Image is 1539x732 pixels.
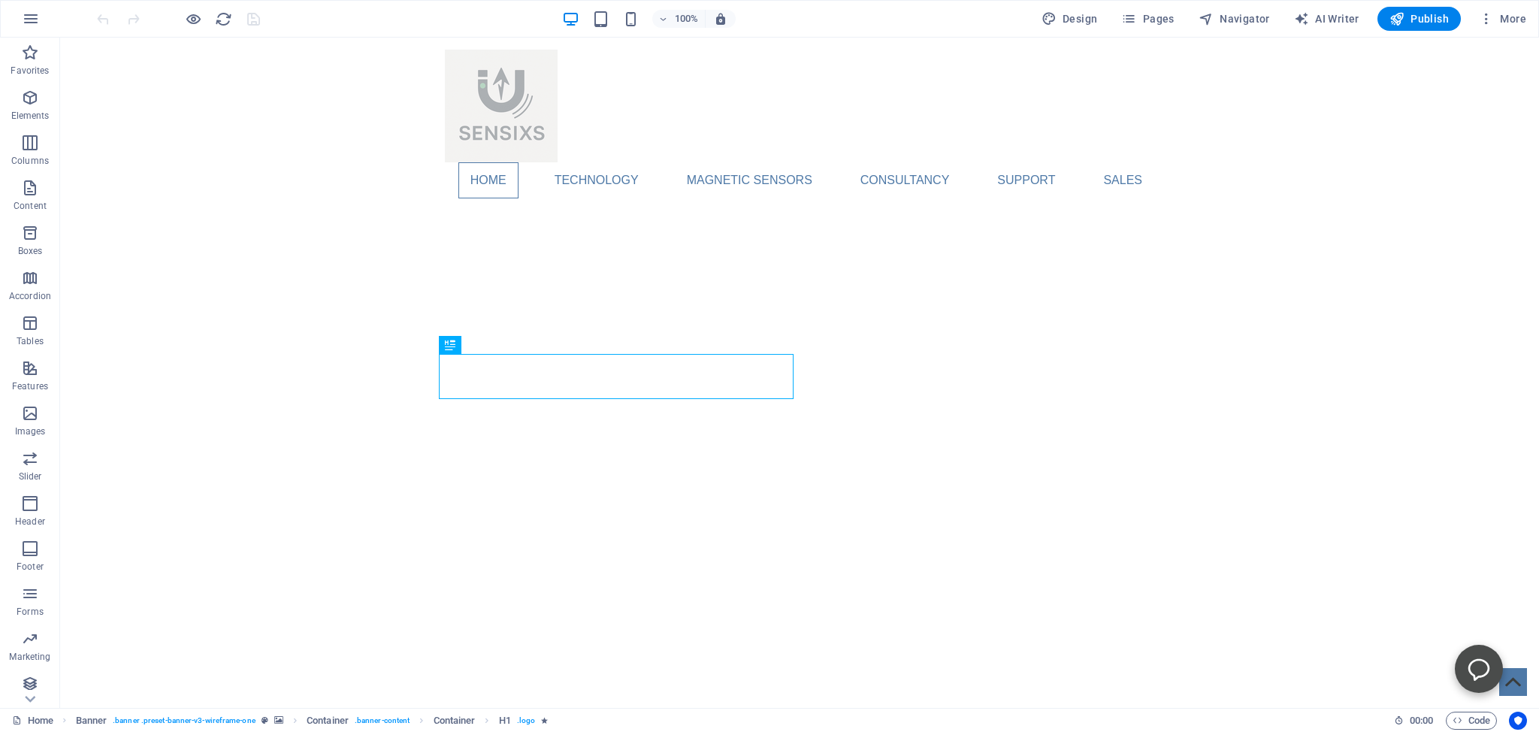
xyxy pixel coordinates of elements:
button: Code [1446,712,1497,730]
span: Design [1042,11,1098,26]
i: Reload page [215,11,232,28]
a: Click to cancel selection. Double-click to open Pages [12,712,53,730]
div: Design (Ctrl+Alt+Y) [1036,7,1104,31]
h6: 100% [675,10,699,28]
span: . banner-content [355,712,410,730]
button: Pages [1115,7,1180,31]
p: Features [12,380,48,392]
span: Click to select. Double-click to edit [434,712,476,730]
p: Elements [11,110,50,122]
button: AI Writer [1288,7,1365,31]
button: Click here to leave preview mode and continue editing [184,10,202,28]
span: Pages [1121,11,1174,26]
p: Columns [11,155,49,167]
button: reload [214,10,232,28]
span: Click to select. Double-click to edit [76,712,107,730]
p: Forms [17,606,44,618]
span: Click to select. Double-click to edit [307,712,349,730]
p: Accordion [9,290,51,302]
button: 100% [652,10,706,28]
span: Code [1453,712,1490,730]
i: Element contains an animation [541,716,548,724]
i: This element contains a background [274,716,283,724]
span: 00 00 [1410,712,1433,730]
span: More [1479,11,1526,26]
button: Navigator [1193,7,1276,31]
button: More [1473,7,1532,31]
p: Images [15,425,46,437]
nav: breadcrumb [76,712,549,730]
button: Usercentrics [1509,712,1527,730]
span: . logo [517,712,535,730]
p: Tables [17,335,44,347]
h6: Session time [1394,712,1434,730]
i: On resize automatically adjust zoom level to fit chosen device. [714,12,727,26]
p: Content [14,200,47,212]
p: Slider [19,470,42,482]
button: Open chatbot window [1395,607,1443,655]
span: Publish [1389,11,1449,26]
p: Footer [17,561,44,573]
button: Publish [1377,7,1461,31]
button: Design [1036,7,1104,31]
p: Boxes [18,245,43,257]
p: Marketing [9,651,50,663]
span: . banner .preset-banner-v3-wireframe-one [113,712,255,730]
span: Navigator [1199,11,1270,26]
i: This element is a customizable preset [262,716,268,724]
p: Header [15,516,45,528]
span: : [1420,715,1423,726]
p: Favorites [11,65,49,77]
span: Click to select. Double-click to edit [499,712,511,730]
span: AI Writer [1294,11,1359,26]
